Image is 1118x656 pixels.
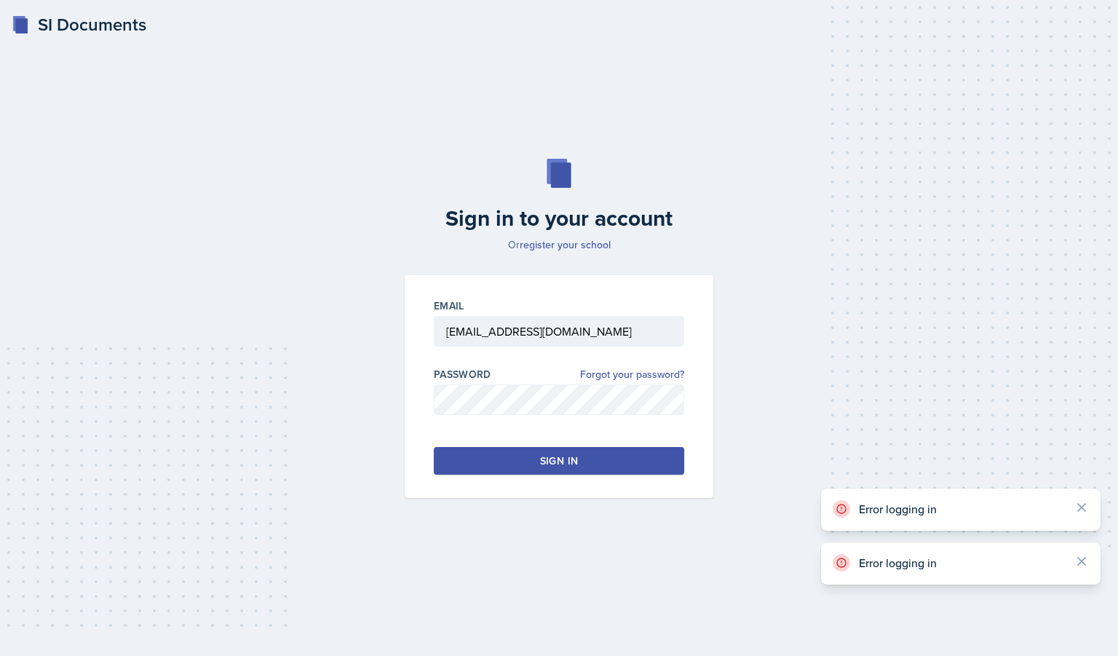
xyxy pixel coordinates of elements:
[434,367,491,382] label: Password
[520,237,611,252] a: register your school
[434,316,684,347] input: Email
[540,454,578,468] div: Sign in
[434,447,684,475] button: Sign in
[12,12,146,38] a: SI Documents
[859,502,1063,516] p: Error logging in
[396,237,722,252] p: Or
[580,367,684,382] a: Forgot your password?
[396,205,722,232] h2: Sign in to your account
[434,299,464,313] label: Email
[859,556,1063,570] p: Error logging in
